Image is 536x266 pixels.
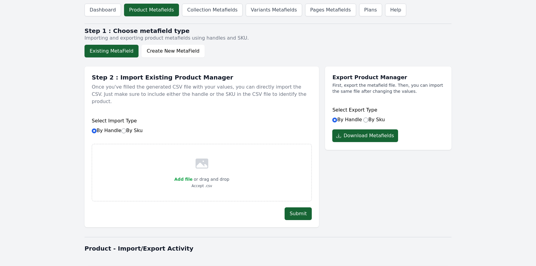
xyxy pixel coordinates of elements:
[92,128,143,133] label: By Handle
[363,118,368,122] input: By Sku
[332,129,398,142] button: Download Metafields
[85,45,139,57] button: Existing MetaField
[332,106,444,114] h6: Select Export Type
[85,34,451,42] p: Importing and exporting product metafields using handles and SKU.
[174,177,193,182] span: Add file
[142,45,205,57] button: Create New MetaField
[92,74,312,81] h1: Step 2 : Import Existing Product Manager
[174,183,229,189] p: Accept .csv
[92,81,312,108] p: Once you've filled the generated CSV file with your values, you can directly import the CSV. Just...
[193,176,229,183] p: or drag and drop
[305,4,356,16] a: Pages Metafields
[85,27,451,34] h2: Step 1 : Choose metafield type
[182,4,243,16] a: Collection Metafields
[121,128,126,133] input: By Sku
[332,117,362,122] label: By Handle
[121,128,143,133] label: By Sku
[332,118,337,122] input: By Handle
[332,74,444,81] h1: Export Product Manager
[85,244,451,253] h1: Product - Import/Export Activity
[285,207,312,220] button: Submit
[246,4,302,16] a: Variants Metafields
[385,4,406,16] a: Help
[124,4,179,16] a: Product Metafields
[85,4,121,16] a: Dashboard
[92,128,97,133] input: By HandleBy Sku
[332,82,444,94] p: First, export the metafield file. Then, you can import the same file after changing the values.
[359,4,382,16] a: Plans
[92,117,312,125] h6: Select Import Type
[363,117,385,122] label: By Sku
